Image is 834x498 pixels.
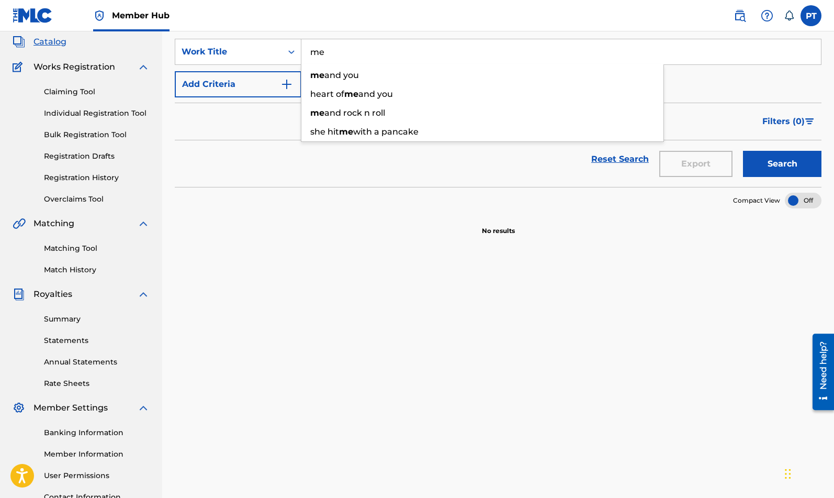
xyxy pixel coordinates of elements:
img: Matching [13,217,26,230]
span: and you [358,89,393,99]
span: she hit [310,127,339,137]
span: heart of [310,89,344,99]
div: Work Title [182,46,276,58]
a: CatalogCatalog [13,36,66,48]
img: MLC Logo [13,8,53,23]
img: Member Settings [13,402,25,414]
img: Royalties [13,288,25,301]
button: Add Criteria [175,71,301,97]
a: Member Information [44,449,150,460]
img: expand [137,61,150,73]
span: Royalties [33,288,72,301]
img: expand [137,217,150,230]
form: Search Form [175,39,821,187]
span: Member Hub [112,9,170,21]
img: filter [805,118,814,125]
span: with a pancake [353,127,419,137]
img: Top Rightsholder [93,9,106,22]
a: User Permissions [44,470,150,481]
img: search [734,9,746,22]
div: User Menu [801,5,821,26]
a: Overclaims Tool [44,194,150,205]
a: Bulk Registration Tool [44,129,150,140]
img: Catalog [13,36,25,48]
a: Statements [44,335,150,346]
a: Summary [44,314,150,325]
strong: me [339,127,353,137]
img: Works Registration [13,61,26,73]
span: Works Registration [33,61,115,73]
span: and you [324,70,359,80]
a: Matching Tool [44,243,150,254]
img: expand [137,288,150,301]
a: Match History [44,264,150,275]
img: expand [137,402,150,414]
strong: me [310,108,324,118]
iframe: Chat Widget [782,448,834,498]
img: help [761,9,773,22]
span: Member Settings [33,402,108,414]
span: Matching [33,217,74,230]
span: Filters ( 0 ) [762,115,805,128]
a: Public Search [729,5,750,26]
a: Banking Information [44,427,150,438]
div: Drag [785,458,791,490]
iframe: Resource Center [805,328,834,415]
button: Search [743,151,821,177]
img: 9d2ae6d4665cec9f34b9.svg [280,78,293,91]
a: Registration History [44,172,150,183]
a: Individual Registration Tool [44,108,150,119]
a: Rate Sheets [44,378,150,389]
button: Filters (0) [756,108,821,135]
strong: me [344,89,358,99]
a: Claiming Tool [44,86,150,97]
div: Help [757,5,777,26]
a: Registration Drafts [44,151,150,162]
div: Notifications [784,10,794,21]
span: Catalog [33,36,66,48]
a: Annual Statements [44,357,150,368]
span: and rock n roll [324,108,385,118]
strong: me [310,70,324,80]
p: No results [482,214,515,236]
a: Reset Search [586,148,654,171]
span: Compact View [733,196,780,205]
